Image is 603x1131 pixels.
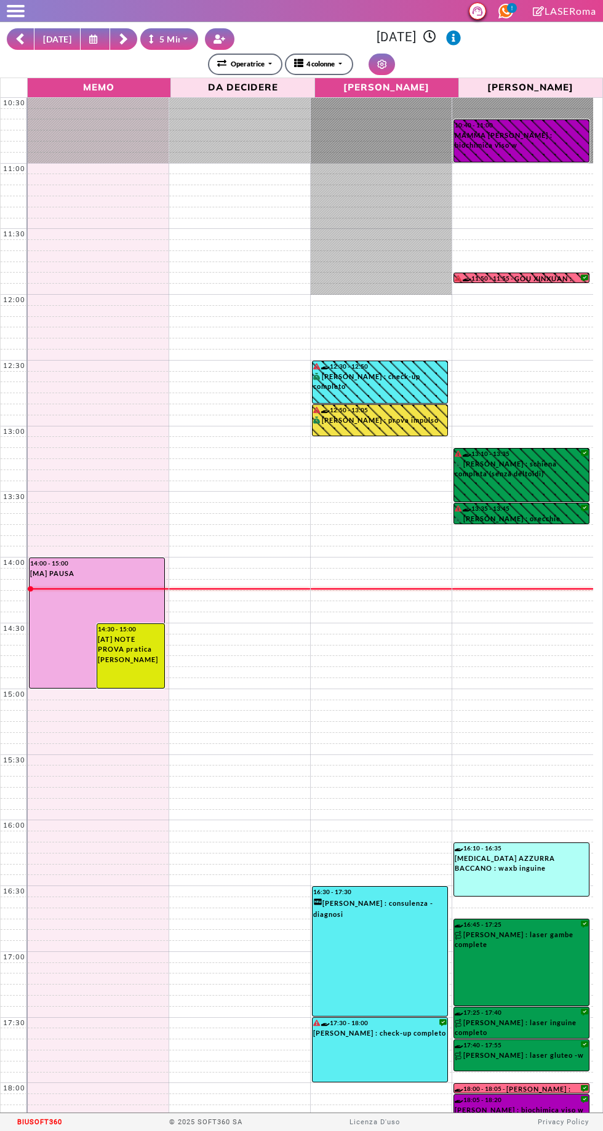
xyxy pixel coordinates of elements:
div: [PERSON_NAME] : prova impulso [313,415,447,429]
div: 17:25 - 17:40 [455,1008,589,1017]
div: 15:00 [1,689,28,700]
div: 11:00 [1,164,28,174]
div: [PERSON_NAME] : laser gluteo -w [455,1050,589,1064]
i: Clicca per andare alla pagina di firma [533,6,545,16]
div: 12:50 - 13:05 [313,406,447,415]
div: 12:30 [1,361,28,371]
div: 13:10 - 13:35 [455,449,589,458]
a: Privacy Policy [538,1118,589,1126]
div: [PERSON_NAME] : laser gambe complete [455,930,589,954]
div: [MEDICAL_DATA] AZZURRA BACCANO : waxb inguine [455,853,589,877]
div: [PERSON_NAME] : schiena completa (senza deltoidi) [455,459,589,483]
div: 18:00 - 18:05 [455,1084,506,1092]
span: Memo [31,79,168,95]
i: Il cliente ha degli insoluti [313,407,320,413]
i: PAGATO [455,515,464,522]
div: [PERSON_NAME] : check-up completo [313,372,447,396]
h3: [DATE] [241,30,596,46]
div: 11:30 [1,229,28,239]
i: Il cliente ha degli insoluti [455,450,461,457]
i: Il cliente ha degli insoluti [313,1020,320,1026]
div: 17:00 [1,952,28,962]
div: 15:30 [1,755,28,765]
div: 5 Minuti [149,33,194,46]
i: Il cliente ha degli insoluti [455,505,461,511]
a: Licenza D'uso [349,1118,400,1126]
div: 17:40 - 17:55 [455,1041,589,1050]
div: 18:05 - 18:20 [455,1095,589,1105]
div: [AT] NOTE PROVA pratica [PERSON_NAME] [98,634,163,665]
i: PAGATO [313,373,322,380]
div: 16:45 - 17:25 [455,920,589,929]
div: 11:50 - 11:55 [455,274,515,282]
div: [MA] PAUSA [30,569,164,579]
div: 13:30 [1,492,28,502]
a: LASERoma [533,5,596,17]
i: Il cliente ha degli insoluti [455,275,461,281]
i: PAGATO [313,417,322,423]
div: [PERSON_NAME] : laser inguine completo [455,1018,589,1038]
div: GOU XINXUAN : controllo inguine [514,274,588,282]
div: 14:00 [1,558,28,568]
i: Il cliente ha degli insoluti [313,363,320,369]
div: [PERSON_NAME] : check-up completo [313,1028,447,1042]
div: 13:00 [1,426,28,437]
div: 16:00 [1,820,28,831]
div: 14:00 - 15:00 [30,559,164,568]
div: 16:30 - 17:30 [313,887,447,897]
img: PERCORSO [455,931,463,940]
div: 16:10 - 16:35 [455,844,589,853]
div: 18:00 [1,1083,28,1093]
div: [PERSON_NAME] : biochimica viso w [455,1105,589,1119]
button: Crea nuovo contatto rapido [205,28,234,50]
span: [PERSON_NAME] [318,79,455,95]
div: 10:30 [1,98,28,108]
div: MAMMA [PERSON_NAME] : biochimica viso w [455,130,589,154]
div: 10:40 - 11:00 [455,121,589,130]
div: [PERSON_NAME] : orecchie [455,514,589,524]
div: [PERSON_NAME] : controllo viso [506,1084,589,1093]
i: Categoria cliente: Nuovo [313,898,323,908]
img: PERCORSO [455,1052,463,1060]
span: Da Decidere [174,79,311,95]
div: 13:35 - 13:45 [455,504,589,513]
div: 12:00 [1,295,28,305]
div: 14:30 [1,623,28,634]
div: 16:30 [1,886,28,897]
div: [PERSON_NAME] : consulenza - diagnosi [313,897,447,923]
i: PAGATO [455,460,464,467]
button: [DATE] [34,28,81,50]
div: 14:30 - 15:00 [98,625,163,634]
img: PERCORSO [455,1019,463,1028]
div: 17:30 [1,1018,28,1028]
div: 17:30 - 18:00 [313,1018,447,1028]
span: [PERSON_NAME] [462,79,599,95]
div: 12:30 - 12:50 [313,362,447,371]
